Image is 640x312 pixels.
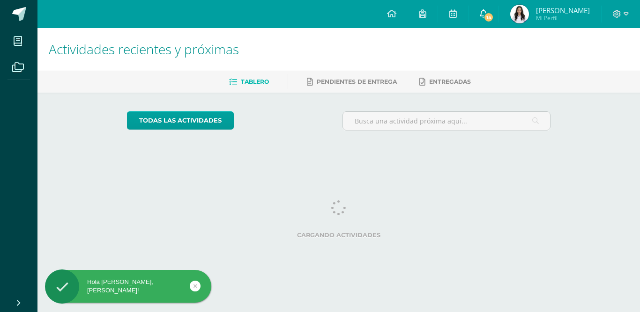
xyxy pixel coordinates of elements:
span: Pendientes de entrega [317,78,397,85]
span: [PERSON_NAME] [536,6,590,15]
span: Tablero [241,78,269,85]
img: eb90c04a9f261e822ae28de23e3ec6bf.png [510,5,529,23]
span: Mi Perfil [536,14,590,22]
span: Entregadas [429,78,471,85]
a: Pendientes de entrega [307,74,397,89]
span: 14 [484,12,494,22]
input: Busca una actividad próxima aquí... [343,112,551,130]
a: todas las Actividades [127,111,234,130]
div: Hola [PERSON_NAME], [PERSON_NAME]! [45,278,211,295]
a: Tablero [229,74,269,89]
span: Actividades recientes y próximas [49,40,239,58]
a: Entregadas [419,74,471,89]
label: Cargando actividades [127,232,551,239]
